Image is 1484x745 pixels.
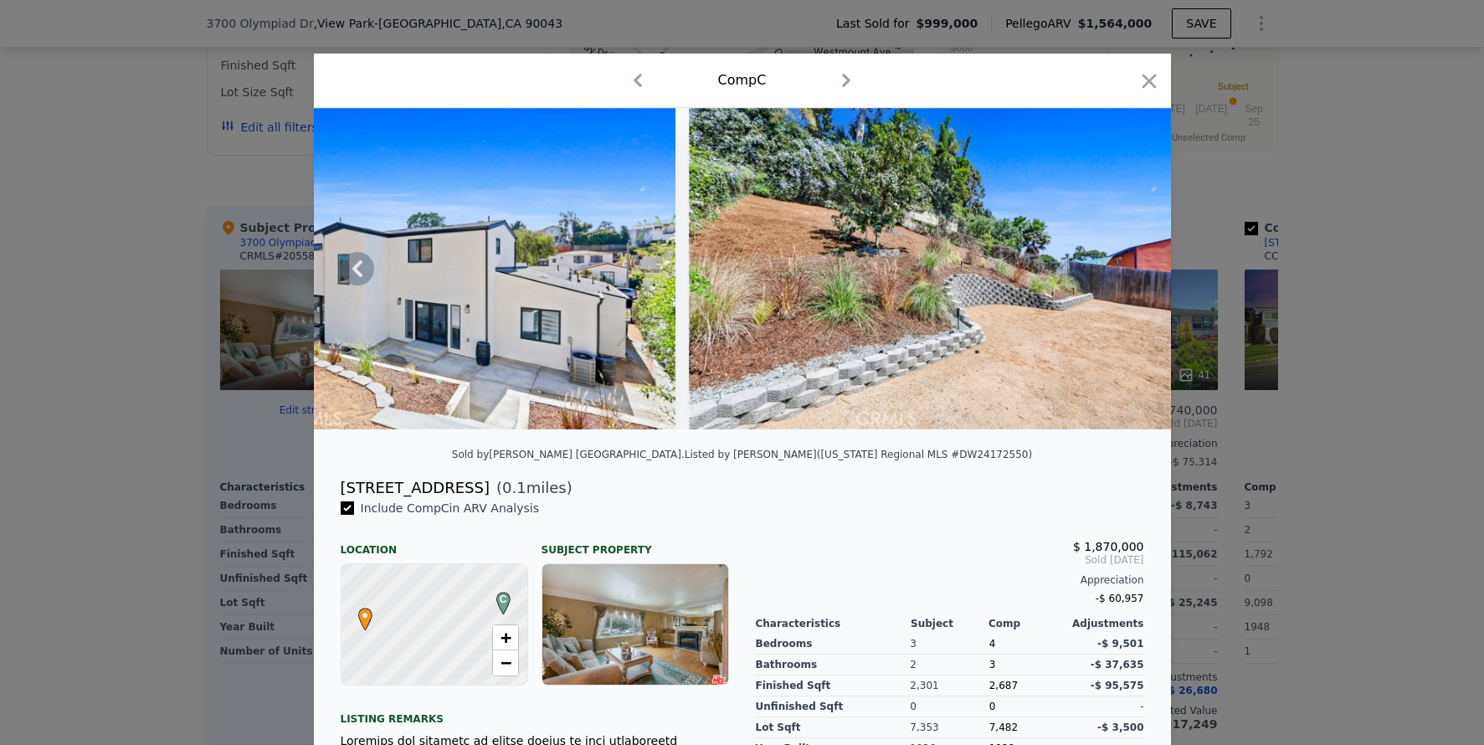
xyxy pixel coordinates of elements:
[341,530,528,557] div: Location
[500,652,511,673] span: −
[354,603,377,628] span: •
[910,634,988,655] div: 3
[354,608,364,618] div: •
[1066,696,1143,717] div: -
[452,449,685,460] div: Sold by [PERSON_NAME] [GEOGRAPHIC_DATA] .
[989,722,1018,733] span: 7,482
[500,627,511,648] span: +
[1091,680,1144,691] span: -$ 95,575
[492,592,502,602] div: C
[756,634,911,655] div: Bedrooms
[911,617,988,630] div: Subject
[1097,722,1143,733] span: -$ 3,500
[689,108,1171,429] img: Property Img
[989,701,996,712] span: 0
[1066,617,1144,630] div: Adjustments
[756,717,911,738] div: Lot Sqft
[493,625,518,650] a: Zoom in
[718,70,767,90] div: Comp C
[685,449,1032,460] div: Listed by [PERSON_NAME] ([US_STATE] Regional MLS #DW24172550)
[910,655,988,676] div: 2
[1091,659,1144,670] span: -$ 37,635
[493,650,518,676] a: Zoom out
[756,696,911,717] div: Unfinished Sqft
[341,476,490,500] div: [STREET_ADDRESS]
[989,680,1018,691] span: 2,687
[910,676,988,696] div: 2,301
[490,476,573,500] span: ( miles)
[756,573,1144,587] div: Appreciation
[910,696,988,717] div: 0
[341,699,729,726] div: Listing remarks
[756,617,911,630] div: Characteristics
[989,655,1066,676] div: 3
[1073,540,1144,553] span: $ 1,870,000
[354,501,547,515] span: Include Comp C in ARV Analysis
[756,553,1144,567] span: Sold [DATE]
[502,479,526,496] span: 0.1
[1097,638,1143,650] span: -$ 9,501
[492,592,515,607] span: C
[756,676,911,696] div: Finished Sqft
[988,617,1066,630] div: Comp
[756,655,911,676] div: Bathrooms
[1096,593,1144,604] span: -$ 60,957
[989,638,996,650] span: 4
[194,108,676,429] img: Property Img
[542,530,729,557] div: Subject Property
[910,717,988,738] div: 7,353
